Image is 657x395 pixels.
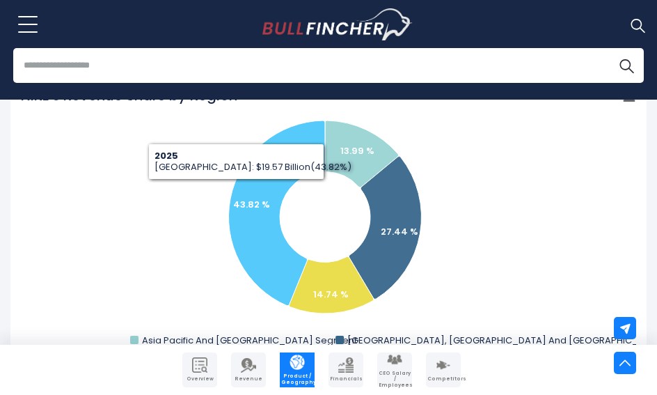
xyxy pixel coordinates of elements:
text: 13.99 % [340,144,374,157]
span: Financials [330,376,362,382]
a: Go to homepage [262,8,412,40]
a: Company Overview [182,353,217,387]
span: Revenue [232,376,264,382]
a: Company Employees [377,353,412,387]
a: Company Product/Geography [280,353,315,387]
span: Overview [184,376,216,382]
button: Search [609,48,644,83]
text: 43.82 % [233,198,270,211]
svg: NIKE's Revenue Share by Region [21,86,636,364]
a: Company Revenue [231,353,266,387]
span: Competitors [427,376,459,382]
a: Company Financials [328,353,363,387]
text: 27.44 % [381,225,418,238]
img: Bullfincher logo [262,8,413,40]
text: 14.74 % [313,288,349,301]
text: Asia Pacific And [GEOGRAPHIC_DATA] Segment [142,334,357,347]
span: CEO Salary / Employees [379,371,411,388]
span: Product / Geography [281,373,313,385]
a: Company Competitors [426,353,461,387]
